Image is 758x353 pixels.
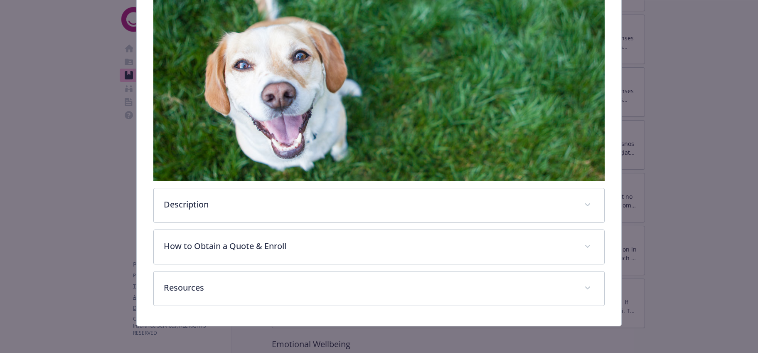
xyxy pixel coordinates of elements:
[164,281,574,294] p: Resources
[154,188,604,222] div: Description
[154,272,604,306] div: Resources
[154,230,604,264] div: How to Obtain a Quote & Enroll
[164,240,574,252] p: How to Obtain a Quote & Enroll
[164,198,574,211] p: Description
